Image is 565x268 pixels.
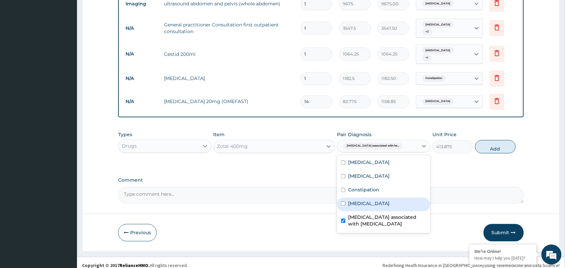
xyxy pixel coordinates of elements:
div: We're Online! [475,248,532,254]
label: [MEDICAL_DATA] [348,200,390,207]
span: [MEDICAL_DATA] [422,0,454,7]
td: [MEDICAL_DATA] 20mg (OMEFAST) [161,95,297,108]
td: N/A [122,48,161,60]
span: + 3 [422,28,432,35]
div: Chat with us now [35,37,112,46]
td: Gestid 200ml [161,48,297,61]
td: N/A [122,22,161,34]
button: Add [475,140,516,154]
label: Item [214,131,225,138]
span: [MEDICAL_DATA] [422,47,454,54]
button: Previous [118,224,157,242]
label: [MEDICAL_DATA] [348,173,390,180]
td: N/A [122,96,161,108]
span: Constipation [422,75,446,82]
span: [MEDICAL_DATA] associated with he... [343,143,403,150]
label: Unit Price [432,131,457,138]
td: General practitioner Consultation first outpatient consultation [161,18,297,38]
td: N/A [122,73,161,85]
span: + 1 [422,55,432,61]
label: Comment [118,178,524,183]
div: Zolat 400mg [217,143,248,150]
label: [MEDICAL_DATA] associated with [MEDICAL_DATA] [348,214,426,228]
p: How may I help you today? [475,255,532,261]
img: d_794563401_company_1708531726252_794563401 [12,33,27,50]
label: Types [118,132,132,138]
div: Minimize live chat window [110,3,126,19]
td: [MEDICAL_DATA] [161,72,297,85]
span: We're online! [39,84,92,152]
label: Constipation [348,187,379,193]
div: Drugs [122,143,137,150]
label: [MEDICAL_DATA] [348,159,390,166]
span: [MEDICAL_DATA] [422,21,454,28]
textarea: Type your message and hit 'Enter' [3,183,128,206]
span: [MEDICAL_DATA] [422,98,454,105]
label: Pair Diagnosis [337,131,372,138]
button: Submit [484,224,524,242]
